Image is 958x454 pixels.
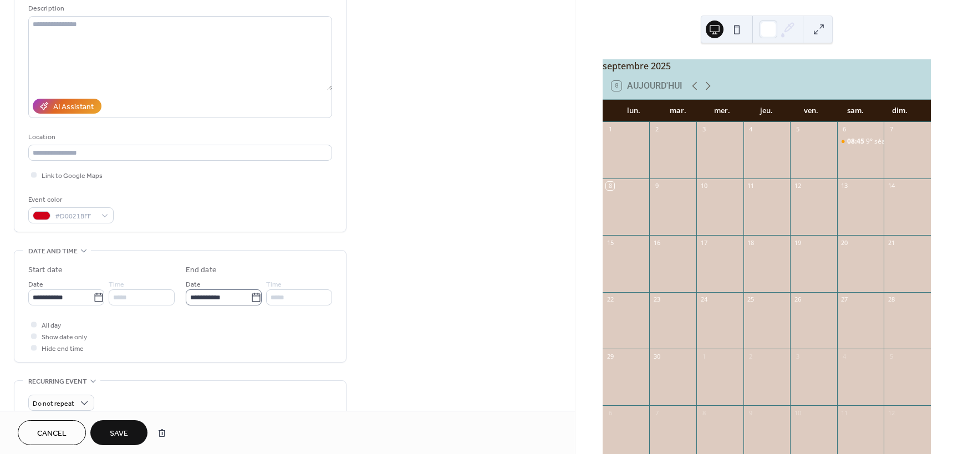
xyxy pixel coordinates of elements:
[653,182,661,190] div: 9
[186,279,201,290] span: Date
[656,100,700,122] div: mar.
[747,182,755,190] div: 11
[840,352,849,360] div: 4
[840,182,849,190] div: 13
[110,428,128,440] span: Save
[840,295,849,304] div: 27
[847,137,866,146] span: 08:45
[840,238,849,247] div: 20
[606,238,614,247] div: 15
[840,125,849,134] div: 6
[745,100,789,122] div: jeu.
[28,3,330,14] div: Description
[606,409,614,417] div: 6
[700,125,708,134] div: 3
[53,101,94,113] div: AI Assistant
[653,409,661,417] div: 7
[603,59,931,73] div: septembre 2025
[653,238,661,247] div: 16
[887,352,895,360] div: 5
[18,420,86,445] button: Cancel
[833,100,878,122] div: sam.
[606,125,614,134] div: 1
[653,125,661,134] div: 2
[700,238,708,247] div: 17
[789,100,833,122] div: ven.
[793,295,802,304] div: 26
[878,100,922,122] div: dim.
[42,320,61,331] span: All day
[28,246,78,257] span: Date and time
[42,331,87,343] span: Show date only
[606,352,614,360] div: 29
[700,352,708,360] div: 1
[700,182,708,190] div: 10
[840,409,849,417] div: 11
[109,279,124,290] span: Time
[186,264,217,276] div: End date
[887,409,895,417] div: 12
[42,343,84,355] span: Hide end time
[866,137,931,146] div: 9° séance de travaux
[28,264,63,276] div: Start date
[33,397,74,410] span: Do not repeat
[747,352,755,360] div: 2
[887,125,895,134] div: 7
[606,295,614,304] div: 22
[28,279,43,290] span: Date
[612,100,656,122] div: lun.
[28,131,330,143] div: Location
[266,279,282,290] span: Time
[793,125,802,134] div: 5
[55,211,96,222] span: #D0021BFF
[700,409,708,417] div: 8
[28,376,87,387] span: Recurring event
[747,409,755,417] div: 9
[793,238,802,247] div: 19
[887,182,895,190] div: 14
[28,194,111,206] div: Event color
[793,409,802,417] div: 10
[887,238,895,247] div: 21
[653,352,661,360] div: 30
[33,99,101,114] button: AI Assistant
[793,182,802,190] div: 12
[42,170,103,182] span: Link to Google Maps
[887,295,895,304] div: 28
[747,295,755,304] div: 25
[90,420,147,445] button: Save
[793,352,802,360] div: 3
[837,137,884,146] div: 9° séance de travaux
[700,295,708,304] div: 24
[747,125,755,134] div: 4
[747,238,755,247] div: 18
[653,295,661,304] div: 23
[700,100,745,122] div: mer.
[37,428,67,440] span: Cancel
[606,182,614,190] div: 8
